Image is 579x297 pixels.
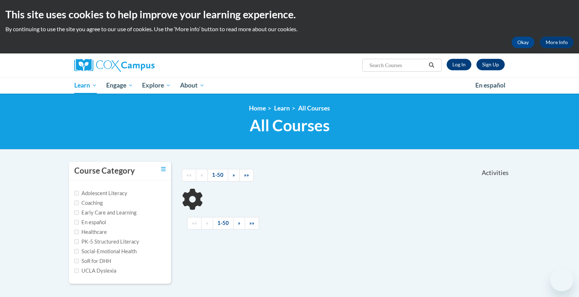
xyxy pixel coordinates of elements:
[74,228,107,236] label: Healthcare
[74,199,103,207] label: Coaching
[187,172,192,178] span: ««
[369,61,426,70] input: Search Courses
[180,81,204,90] span: About
[74,209,136,217] label: Early Care and Learning
[228,169,240,181] a: Next
[74,257,111,265] label: SoR for DHH
[102,77,138,94] a: Engage
[63,77,516,94] div: Main menu
[106,81,133,90] span: Engage
[74,59,155,72] img: Cox Campus
[201,217,213,230] a: Previous
[74,267,116,275] label: UCLA Dyslexia
[74,230,79,234] input: Checkbox for Options
[74,191,79,195] input: Checkbox for Options
[74,238,139,246] label: PK-5 Structured Literacy
[233,217,245,230] a: Next
[192,220,197,226] span: ««
[5,7,574,22] h2: This site uses cookies to help improve your learning experience.
[298,104,330,112] a: All Courses
[74,249,79,254] input: Checkbox for Options
[232,172,235,178] span: »
[74,247,137,255] label: Social-Emotional Health
[447,59,471,70] a: Log In
[187,217,202,230] a: Begining
[250,116,330,135] span: All Courses
[201,172,203,178] span: «
[238,220,240,226] span: »
[74,165,135,176] h3: Course Category
[74,210,79,215] input: Checkbox for Options
[540,37,574,48] a: More Info
[74,268,79,273] input: Checkbox for Options
[244,172,249,178] span: »»
[476,59,505,70] a: Register
[74,220,79,225] input: Checkbox for Options
[74,239,79,244] input: Checkbox for Options
[206,220,208,226] span: «
[74,81,97,90] span: Learn
[182,169,196,181] a: Begining
[74,218,106,226] label: En español
[550,268,573,291] iframe: Button to launch messaging window
[5,25,574,33] p: By continuing to use the site you agree to our use of cookies. Use the ‘More info’ button to read...
[471,78,510,93] a: En español
[74,59,211,72] a: Cox Campus
[175,77,209,94] a: About
[207,169,228,181] a: 1-50
[426,61,437,70] button: Search
[137,77,175,94] a: Explore
[213,217,234,230] a: 1-50
[74,189,127,197] label: Adolescent Literacy
[239,169,254,181] a: End
[274,104,290,112] a: Learn
[512,37,535,48] button: Okay
[245,217,259,230] a: End
[74,201,79,205] input: Checkbox for Options
[161,165,166,173] a: Toggle collapse
[142,81,171,90] span: Explore
[196,169,208,181] a: Previous
[249,220,254,226] span: »»
[249,104,266,112] a: Home
[482,169,509,177] span: Activities
[475,81,505,89] span: En español
[70,77,102,94] a: Learn
[74,259,79,263] input: Checkbox for Options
